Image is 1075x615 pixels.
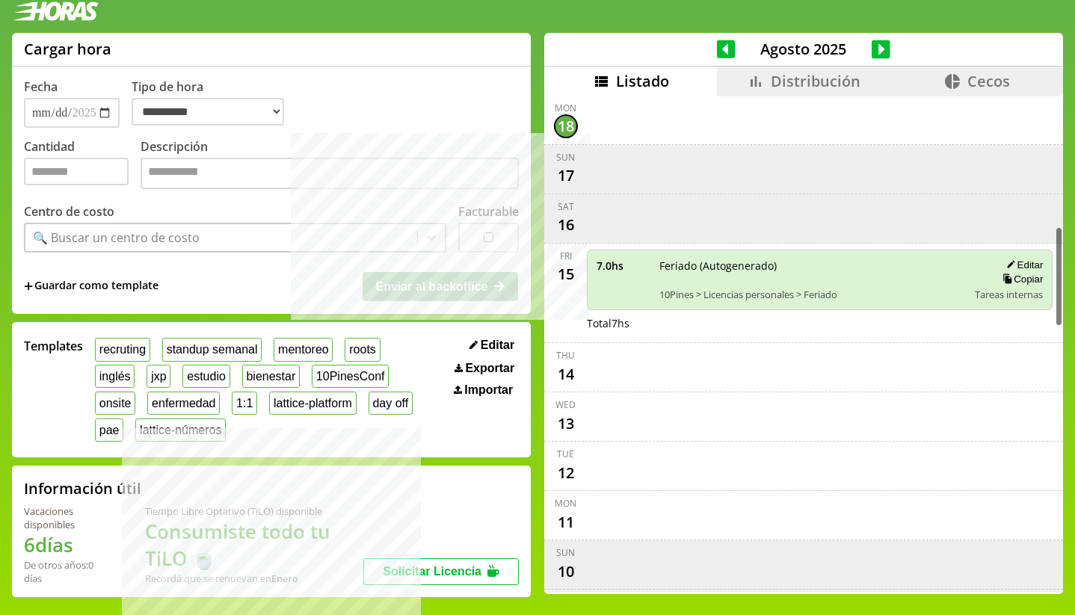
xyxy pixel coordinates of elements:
button: jxp [147,365,170,388]
span: 7.0 hs [597,259,649,273]
div: Fri [560,250,572,262]
div: Thu [556,349,575,362]
div: 18 [554,114,578,138]
h1: Consumiste todo tu TiLO 🍵 [145,518,363,572]
label: Facturable [458,203,519,220]
button: bienestar [242,365,300,388]
button: pae [95,418,123,442]
span: Templates [24,338,83,354]
div: Sat [558,200,574,213]
div: 17 [554,164,578,188]
span: Editar [481,339,514,352]
button: 1:1 [232,392,257,415]
span: Tareas internas [975,288,1043,301]
h1: 6 días [24,531,109,558]
span: Distribución [771,71,860,91]
div: 12 [554,460,578,484]
div: Vacaciones disponibles [24,504,109,531]
div: scrollable content [544,96,1063,592]
button: mentoreo [274,338,333,361]
span: Feriado (Autogenerado) [659,259,965,273]
h1: Cargar hora [24,39,111,59]
input: Cantidad [24,158,129,185]
span: Listado [616,71,669,91]
button: Copiar [998,273,1043,285]
button: recruting [95,338,150,361]
div: 14 [554,362,578,386]
div: De otros años: 0 días [24,558,109,585]
div: Mon [555,102,576,114]
img: logotipo [12,1,99,21]
div: 10 [554,559,578,583]
span: Agosto 2025 [735,39,872,59]
h2: Información útil [24,478,141,498]
span: 10Pines > Licencias personales > Feriado [659,288,965,301]
button: estudio [182,365,230,388]
span: + [24,278,33,294]
button: lattice-platform [269,392,357,415]
div: Wed [555,398,576,411]
div: Recordá que se renuevan en [145,572,363,585]
select: Tipo de hora [132,98,284,126]
div: Total 7 hs [587,316,1053,330]
div: Sun [556,546,575,559]
b: Enero [271,572,298,585]
label: Fecha [24,78,58,95]
div: 🔍 Buscar un centro de costo [33,229,200,246]
button: Editar [465,338,519,353]
span: Exportar [465,362,514,375]
span: Cecos [967,71,1010,91]
div: Sun [556,151,575,164]
div: 16 [554,213,578,237]
div: 13 [554,411,578,435]
div: 15 [554,262,578,286]
span: +Guardar como template [24,278,158,294]
textarea: Descripción [141,158,519,189]
label: Cantidad [24,138,141,193]
button: Editar [1002,259,1043,271]
div: Mon [555,497,576,510]
div: Tue [557,448,574,460]
button: onsite [95,392,135,415]
button: inglés [95,365,135,388]
label: Tipo de hora [132,78,296,128]
label: Descripción [141,138,519,193]
span: Importar [464,383,513,397]
div: 11 [554,510,578,534]
label: Centro de costo [24,203,114,220]
button: 10PinesConf [312,365,389,388]
button: roots [345,338,380,361]
span: Solicitar Licencia [383,565,481,578]
button: Exportar [450,361,519,376]
button: enfermedad [147,392,220,415]
div: Tiempo Libre Optativo (TiLO) disponible [145,504,363,518]
button: lattice-números [135,418,226,442]
button: day off [369,392,413,415]
button: standup semanal [162,338,262,361]
button: Solicitar Licencia [363,558,519,585]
